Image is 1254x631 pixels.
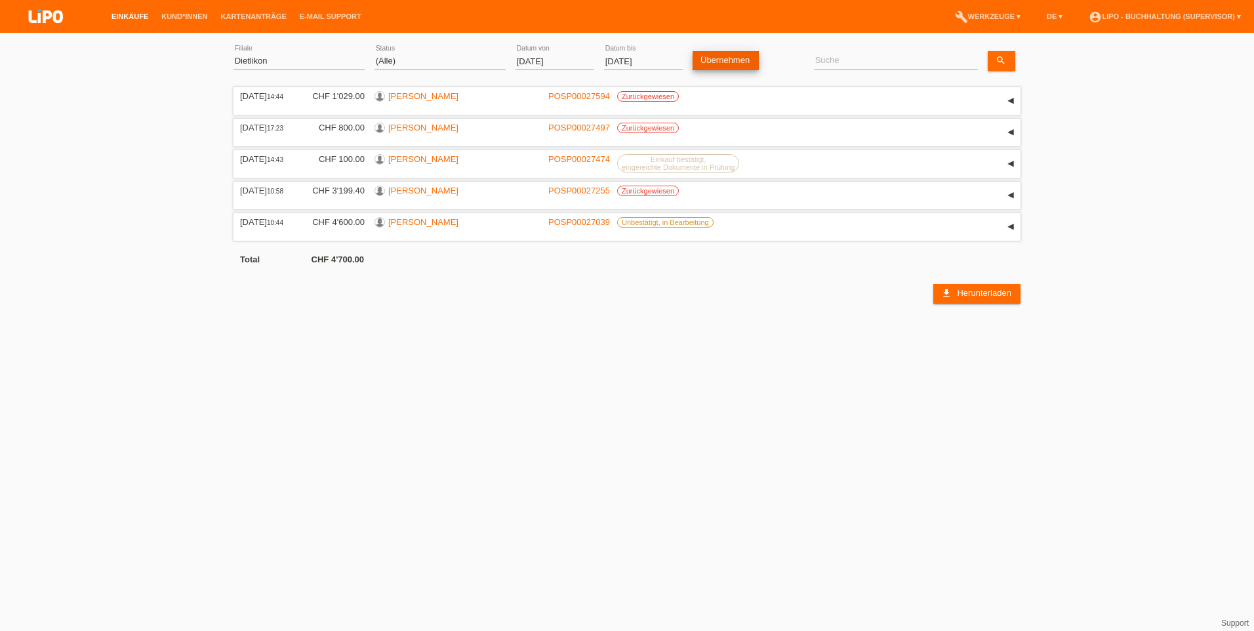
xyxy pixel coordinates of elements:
a: account_circleLIPO - Buchhaltung (Supervisor) ▾ [1082,12,1247,20]
label: Zurückgewiesen [617,123,679,133]
div: [DATE] [240,217,293,227]
label: Zurückgewiesen [617,91,679,102]
i: account_circle [1089,10,1102,24]
div: CHF 3'199.40 [302,186,365,195]
a: Support [1221,619,1249,628]
i: build [955,10,968,24]
a: Kund*innen [155,12,214,20]
div: auf-/zuklappen [1001,154,1021,174]
div: auf-/zuklappen [1001,217,1021,237]
div: [DATE] [240,91,293,101]
span: 14:44 [267,93,283,100]
div: auf-/zuklappen [1001,186,1021,205]
div: CHF 100.00 [302,154,365,164]
a: POSP00027594 [548,91,610,101]
a: [PERSON_NAME] [388,91,458,101]
b: CHF 4'700.00 [312,254,364,264]
span: 10:44 [267,219,283,226]
a: [PERSON_NAME] [388,217,458,227]
a: DE ▾ [1040,12,1069,20]
span: 14:43 [267,156,283,163]
div: CHF 800.00 [302,123,365,132]
a: LIPO pay [13,27,79,37]
a: buildWerkzeuge ▾ [948,12,1028,20]
div: [DATE] [240,186,293,195]
a: download Herunterladen [933,284,1021,304]
span: Herunterladen [957,288,1011,298]
b: Total [240,254,260,264]
div: CHF 1'029.00 [302,91,365,101]
a: POSP00027474 [548,154,610,164]
div: [DATE] [240,123,293,132]
a: E-Mail Support [293,12,368,20]
a: Übernehmen [693,51,759,70]
a: [PERSON_NAME] [388,186,458,195]
div: [DATE] [240,154,293,164]
i: download [941,288,952,298]
span: 17:23 [267,125,283,132]
a: Kartenanträge [214,12,293,20]
a: [PERSON_NAME] [388,123,458,132]
label: Zurückgewiesen [617,186,679,196]
div: CHF 4'600.00 [302,217,365,227]
a: search [988,51,1015,71]
a: POSP00027497 [548,123,610,132]
div: auf-/zuklappen [1001,123,1021,142]
a: POSP00027039 [548,217,610,227]
label: Einkauf bestätigt, eingereichte Dokumente in Prüfung [617,154,739,173]
a: Einkäufe [105,12,155,20]
i: search [996,55,1006,66]
a: [PERSON_NAME] [388,154,458,164]
a: POSP00027255 [548,186,610,195]
span: 10:58 [267,188,283,195]
div: auf-/zuklappen [1001,91,1021,111]
label: Unbestätigt, in Bearbeitung [617,217,714,228]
